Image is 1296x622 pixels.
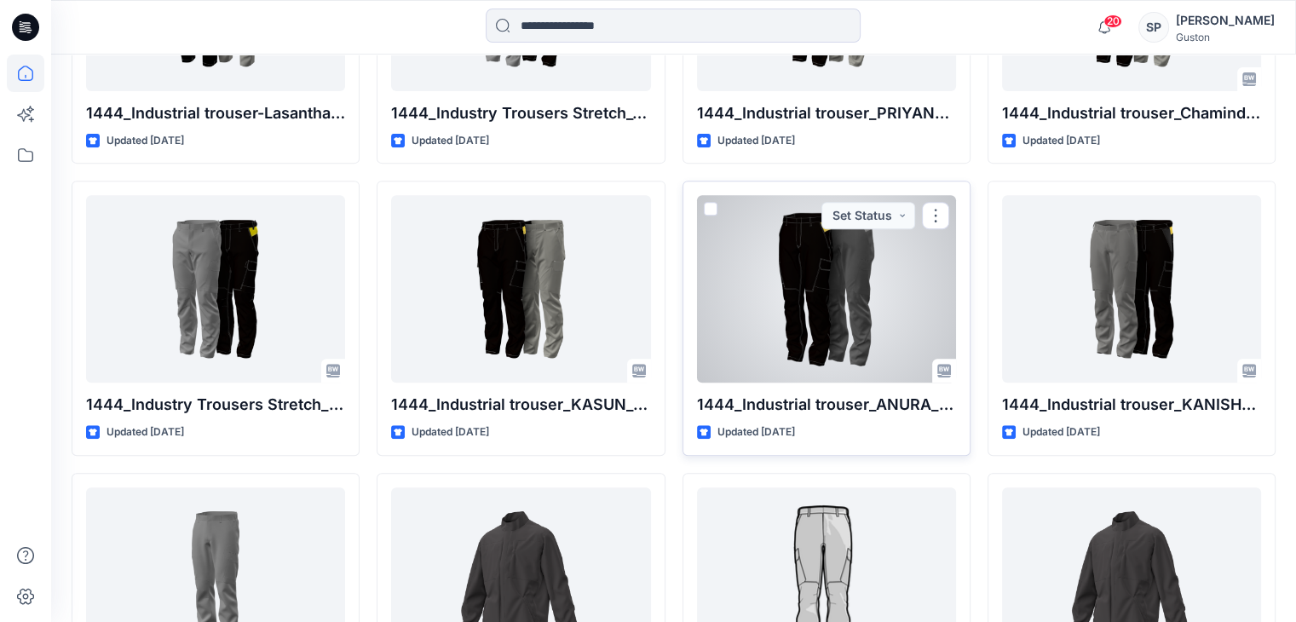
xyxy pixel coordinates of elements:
[391,195,650,383] a: 1444_Industrial trouser_KASUN_final assessment
[1176,10,1275,31] div: [PERSON_NAME]
[107,132,184,150] p: Updated [DATE]
[391,393,650,417] p: 1444_Industrial trouser_KASUN_final assessment
[1022,132,1100,150] p: Updated [DATE]
[1022,423,1100,441] p: Updated [DATE]
[1103,14,1122,28] span: 20
[86,101,345,125] p: 1444_Industrial trouser-Lasantha-FINAL ASSINGMENT
[717,132,795,150] p: Updated [DATE]
[412,132,489,150] p: Updated [DATE]
[1176,31,1275,43] div: Guston
[697,195,956,383] a: 1444_Industrial trouser_ANURA_FINAL ASSIGNMENT
[412,423,489,441] p: Updated [DATE]
[86,393,345,417] p: 1444_Industry Trousers Stretch_Dulanjaya_Final
[86,195,345,383] a: 1444_Industry Trousers Stretch_Dulanjaya_Final
[717,423,795,441] p: Updated [DATE]
[1002,393,1261,417] p: 1444_Industrial trouser_KANISHKA_FINAL ASSIGNMENT
[1002,195,1261,383] a: 1444_Industrial trouser_KANISHKA_FINAL ASSIGNMENT
[697,393,956,417] p: 1444_Industrial trouser_ANURA_FINAL ASSIGNMENT
[107,423,184,441] p: Updated [DATE]
[1138,12,1169,43] div: SP
[697,101,956,125] p: 1444_Industrial trouser_PRIYANTHI_final assessment
[391,101,650,125] p: 1444_Industry Trousers Stretch_Thakshila_Final
[1002,101,1261,125] p: 1444_Industrial trouser_Chaminda_final assessment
